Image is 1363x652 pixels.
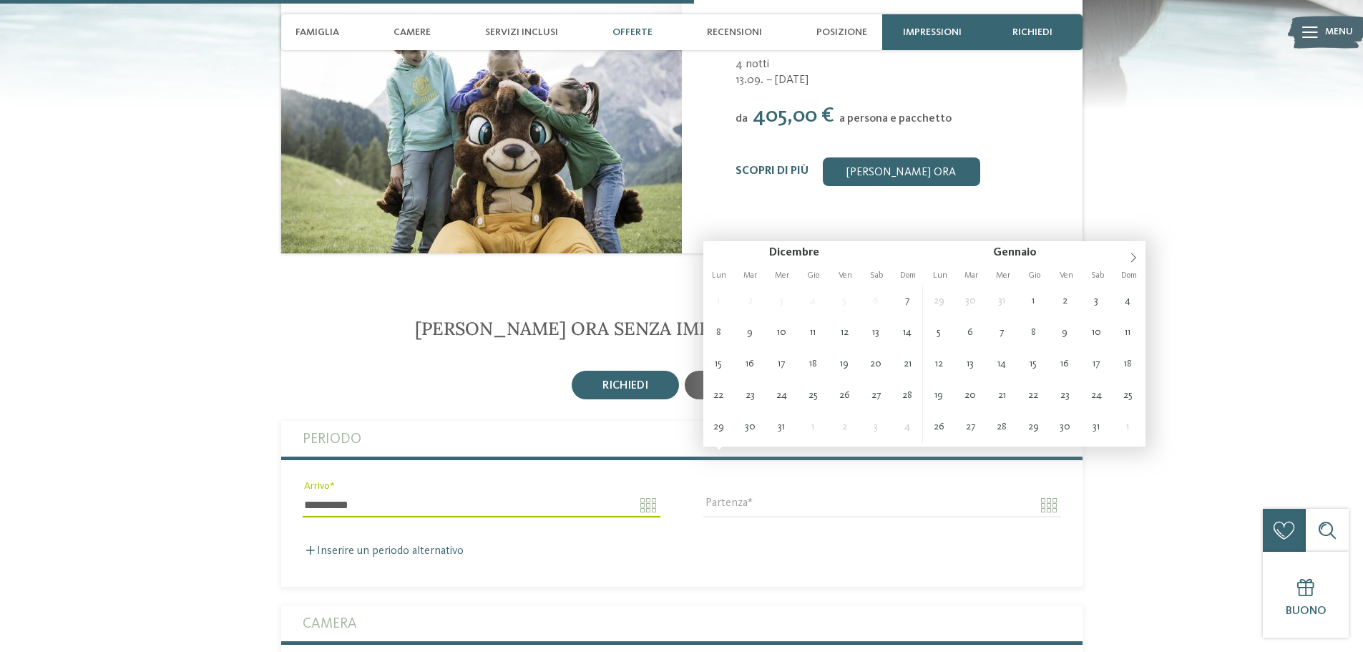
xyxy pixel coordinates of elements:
[1112,412,1143,443] span: Febbraio 1, 2026
[1112,286,1143,317] span: Gennaio 4, 2026
[829,380,860,412] span: Dicembre 26, 2025
[612,26,653,39] span: Offerte
[860,317,891,349] span: Dicembre 13, 2025
[798,271,829,280] span: Gio
[839,113,952,125] span: a persona e pacchetto
[766,412,797,443] span: Dicembre 31, 2025
[295,26,339,39] span: Famiglia
[993,247,1037,258] span: Gennaio
[1080,286,1112,317] span: Gennaio 3, 2026
[797,349,829,380] span: Dicembre 18, 2025
[829,286,860,317] span: Dicembre 5, 2025
[1112,380,1143,412] span: Gennaio 25, 2026
[303,421,1061,457] label: Periodo
[703,271,735,280] span: Lun
[769,247,819,258] span: Dicembre
[956,271,987,280] span: Mar
[703,349,735,380] span: Dicembre 15, 2025
[829,412,860,443] span: Gennaio 2, 2026
[1113,271,1145,280] span: Dom
[891,286,923,317] span: Dicembre 7, 2025
[703,317,735,349] span: Dicembre 8, 2025
[891,412,923,443] span: Gennaio 4, 2026
[923,380,954,412] span: Gennaio 19, 2026
[753,105,834,127] span: 405,00 €
[923,412,954,443] span: Gennaio 26, 2026
[860,286,891,317] span: Dicembre 6, 2025
[861,271,892,280] span: Sab
[766,317,797,349] span: Dicembre 10, 2025
[954,349,986,380] span: Gennaio 13, 2026
[703,412,735,443] span: Dicembre 29, 2025
[1080,380,1112,412] span: Gennaio 24, 2026
[1082,271,1113,280] span: Sab
[797,317,829,349] span: Dicembre 11, 2025
[734,349,766,380] span: Dicembre 16, 2025
[394,26,431,39] span: Camere
[1017,349,1049,380] span: Gennaio 15, 2026
[954,412,986,443] span: Gennaio 27, 2026
[1080,317,1112,349] span: Gennaio 10, 2026
[986,286,1017,317] span: Dicembre 31, 2025
[734,412,766,443] span: Dicembre 30, 2025
[1286,605,1327,617] span: Buono
[1019,271,1050,280] span: Gio
[891,349,923,380] span: Dicembre 21, 2025
[1049,412,1080,443] span: Gennaio 30, 2026
[1049,380,1080,412] span: Gennaio 23, 2026
[860,412,891,443] span: Gennaio 3, 2026
[1037,246,1080,258] input: Year
[1080,349,1112,380] span: Gennaio 17, 2026
[734,286,766,317] span: Dicembre 2, 2025
[1049,349,1080,380] span: Gennaio 16, 2026
[1263,552,1349,638] a: Buono
[766,271,798,280] span: Mer
[816,26,867,39] span: Posizione
[735,271,766,280] span: Mar
[736,72,1065,88] span: 13.09. – [DATE]
[707,26,762,39] span: Recensioni
[415,317,948,340] span: [PERSON_NAME] ora senza impegno o prenota subito!
[823,157,980,186] a: [PERSON_NAME] ora
[797,380,829,412] span: Dicembre 25, 2025
[829,349,860,380] span: Dicembre 19, 2025
[954,286,986,317] span: Dicembre 30, 2025
[602,380,648,391] span: richiedi
[954,380,986,412] span: Gennaio 20, 2026
[891,317,923,349] span: Dicembre 14, 2025
[736,59,769,70] span: 4 notti
[797,286,829,317] span: Dicembre 4, 2025
[829,271,861,280] span: Ven
[766,349,797,380] span: Dicembre 17, 2025
[986,412,1017,443] span: Gennaio 28, 2026
[1049,286,1080,317] span: Gennaio 2, 2026
[734,380,766,412] span: Dicembre 23, 2025
[736,165,808,177] a: Scopri di più
[1017,317,1049,349] span: Gennaio 8, 2026
[1012,26,1052,39] span: richiedi
[1050,271,1082,280] span: Ven
[797,412,829,443] span: Gennaio 1, 2026
[954,317,986,349] span: Gennaio 6, 2026
[923,349,954,380] span: Gennaio 12, 2026
[766,380,797,412] span: Dicembre 24, 2025
[860,349,891,380] span: Dicembre 20, 2025
[1017,380,1049,412] span: Gennaio 22, 2026
[903,26,962,39] span: Impressioni
[1017,286,1049,317] span: Gennaio 1, 2026
[1112,317,1143,349] span: Gennaio 11, 2026
[703,380,735,412] span: Dicembre 22, 2025
[1017,412,1049,443] span: Gennaio 29, 2026
[892,271,924,280] span: Dom
[1049,317,1080,349] span: Gennaio 9, 2026
[1080,412,1112,443] span: Gennaio 31, 2026
[734,317,766,349] span: Dicembre 9, 2025
[703,286,735,317] span: Dicembre 1, 2025
[829,317,860,349] span: Dicembre 12, 2025
[303,545,464,557] label: Inserire un periodo alternativo
[986,349,1017,380] span: Gennaio 14, 2026
[986,380,1017,412] span: Gennaio 21, 2026
[819,246,862,258] input: Year
[987,271,1019,280] span: Mer
[986,317,1017,349] span: Gennaio 7, 2026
